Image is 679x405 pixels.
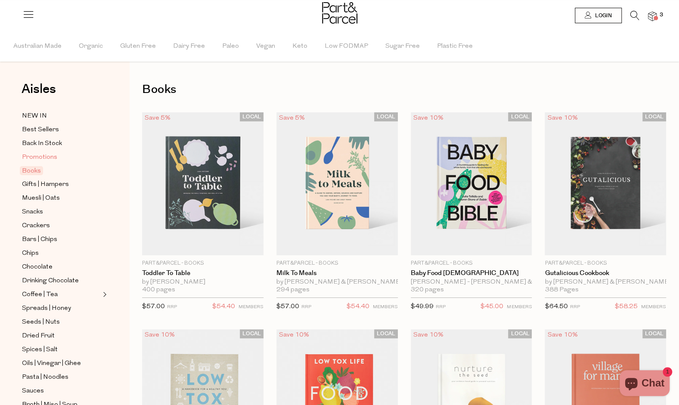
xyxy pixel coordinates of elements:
div: [PERSON_NAME] - [PERSON_NAME] & [PERSON_NAME] [411,278,532,286]
span: LOCAL [374,112,398,121]
span: Snacks [22,207,43,217]
a: Snacks [22,207,100,217]
small: RRP [570,305,580,309]
span: $54.40 [347,301,369,312]
span: LOCAL [374,329,398,338]
img: Baby Food Bible [411,112,532,256]
span: Plastic Free [437,31,473,62]
span: Keto [292,31,307,62]
inbox-online-store-chat: Shopify online store chat [617,370,672,398]
a: Chocolate [22,262,100,272]
span: Chips [22,248,39,259]
a: Toddler to Table [142,269,264,277]
a: Spreads | Honey [22,303,100,314]
a: Aisles [22,83,56,104]
span: LOCAL [642,329,666,338]
div: Save 10% [276,329,312,341]
a: NEW IN [22,111,100,121]
p: Part&Parcel - Books [276,260,398,267]
span: LOCAL [508,329,532,338]
span: LOCAL [642,112,666,121]
div: Save 5% [142,112,173,124]
span: Low FODMAP [325,31,368,62]
span: Dairy Free [173,31,205,62]
span: Spices | Salt [22,345,58,355]
div: by [PERSON_NAME] & [PERSON_NAME] [545,278,666,286]
small: RRP [301,305,311,309]
a: Drinking Chocolate [22,275,100,286]
div: Save 10% [411,329,446,341]
a: Best Sellers [22,124,100,135]
span: $58.25 [615,301,638,312]
span: Sauces [22,386,44,396]
span: Chocolate [22,262,53,272]
div: Save 5% [276,112,307,124]
div: Save 10% [142,329,177,341]
span: Vegan [256,31,275,62]
small: MEMBERS [507,305,532,309]
a: Spices | Salt [22,344,100,355]
span: Organic [79,31,103,62]
a: Bars | Chips [22,234,100,245]
small: RRP [436,305,446,309]
span: 320 pages [411,286,444,294]
span: 388 Pages [545,286,578,294]
span: Paleo [222,31,239,62]
h1: Books [142,80,666,99]
span: Australian Made [13,31,62,62]
p: Part&Parcel - Books [411,260,532,267]
span: Aisles [22,80,56,99]
span: LOCAL [240,329,264,338]
a: Dried Fruit [22,331,100,341]
span: Pasta | Noodles [22,372,68,383]
span: NEW IN [22,111,47,121]
div: Save 10% [411,112,446,124]
span: $57.00 [276,303,299,310]
div: by [PERSON_NAME] [142,278,264,286]
span: Dried Fruit [22,331,55,341]
img: Gutalicious Cookbook [545,112,666,256]
small: MEMBERS [641,305,666,309]
a: Back In Stock [22,138,100,149]
span: $54.40 [212,301,235,312]
button: Expand/Collapse Coffee | Tea [101,289,107,300]
span: Sugar Free [385,31,420,62]
a: Books [22,166,100,176]
span: Promotions [22,152,57,163]
span: Gluten Free [120,31,156,62]
p: Part&Parcel - Books [142,260,264,267]
div: Save 10% [545,329,580,341]
span: Oils | Vinegar | Ghee [22,359,81,369]
a: Pasta | Noodles [22,372,100,383]
span: $64.50 [545,303,567,310]
div: by [PERSON_NAME] & [PERSON_NAME] [276,278,398,286]
small: MEMBERS [239,305,264,309]
div: Save 10% [545,112,580,124]
span: Best Sellers [22,125,59,135]
a: Gutalicious Cookbook [545,269,666,277]
span: Bars | Chips [22,235,57,245]
a: Milk to Meals [276,269,398,277]
a: Chips [22,248,100,259]
a: Login [575,8,622,23]
a: Crackers [22,220,100,231]
p: Part&Parcel - Books [545,260,666,267]
span: Spreads | Honey [22,303,71,314]
a: 3 [648,12,657,21]
a: Promotions [22,152,100,163]
span: 294 pages [276,286,310,294]
a: Muesli | Oats [22,193,100,204]
span: Seeds | Nuts [22,317,60,328]
span: Coffee | Tea [22,290,58,300]
span: Drinking Chocolate [22,276,79,286]
span: Crackers [22,221,50,231]
span: $57.00 [142,303,165,310]
span: Gifts | Hampers [22,179,69,190]
span: Back In Stock [22,139,62,149]
span: $45.00 [481,301,503,312]
a: Gifts | Hampers [22,179,100,190]
small: RRP [167,305,177,309]
a: Oils | Vinegar | Ghee [22,358,100,369]
span: LOCAL [240,112,264,121]
span: 400 pages [142,286,175,294]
